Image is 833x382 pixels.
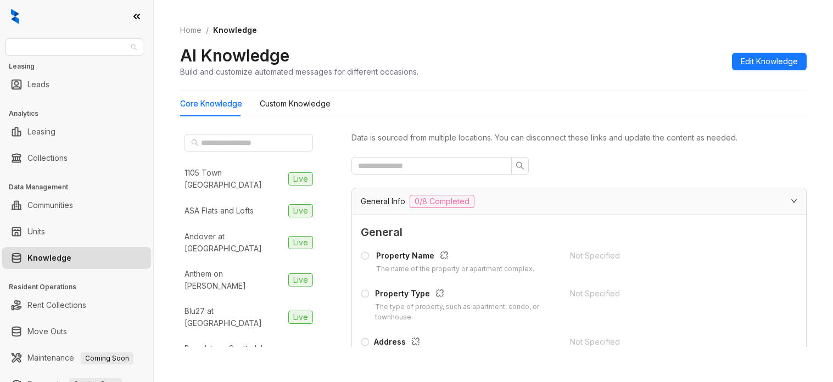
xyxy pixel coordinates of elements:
div: Property Name [376,250,534,264]
li: / [206,24,209,36]
li: Move Outs [2,321,151,342]
div: The type of property, such as apartment, condo, or townhouse. [375,302,557,323]
span: Live [288,204,313,217]
div: Broadstone Scottsdale Quarter [185,342,284,367]
span: search [516,161,524,170]
a: Move Outs [27,321,67,342]
li: Leads [2,74,151,95]
div: Core Knowledge [180,98,242,110]
div: General Info0/8 Completed [352,188,806,215]
div: Not Specified [570,250,766,262]
div: Build and customize automated messages for different occasions. [180,66,418,77]
div: Anthem on [PERSON_NAME] [185,268,284,292]
div: Not Specified [570,288,766,300]
h3: Resident Operations [9,282,153,292]
li: Collections [2,147,151,169]
a: Units [27,221,45,243]
span: Live [288,273,313,286]
span: General Info [361,195,405,207]
span: search [191,139,199,147]
span: Fairfield [12,39,137,55]
div: 1105 Town [GEOGRAPHIC_DATA] [185,167,284,191]
span: General [361,224,797,241]
div: Address [374,336,557,350]
div: Data is sourced from multiple locations. You can disconnect these links and update the content as... [351,132,807,144]
div: The name of the property or apartment complex. [376,264,534,274]
div: Blu27 at [GEOGRAPHIC_DATA] [185,305,284,329]
li: Leasing [2,121,151,143]
div: Property Type [375,288,557,302]
span: Edit Knowledge [741,55,798,68]
span: expanded [791,198,797,204]
a: Communities [27,194,73,216]
span: 0/8 Completed [410,195,474,208]
li: Knowledge [2,247,151,269]
span: Live [288,172,313,186]
li: Maintenance [2,347,151,369]
img: logo [11,9,19,24]
div: Not Specified [570,336,766,348]
button: Edit Knowledge [732,53,807,70]
li: Units [2,221,151,243]
span: Live [288,311,313,324]
a: Knowledge [27,247,71,269]
div: Andover at [GEOGRAPHIC_DATA] [185,231,284,255]
a: Home [178,24,204,36]
a: Rent Collections [27,294,86,316]
span: Live [288,236,313,249]
li: Communities [2,194,151,216]
span: Knowledge [213,25,257,35]
div: Custom Knowledge [260,98,331,110]
li: Rent Collections [2,294,151,316]
div: ASA Flats and Lofts [185,205,254,217]
h2: AI Knowledge [180,45,289,66]
span: Coming Soon [81,352,133,364]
